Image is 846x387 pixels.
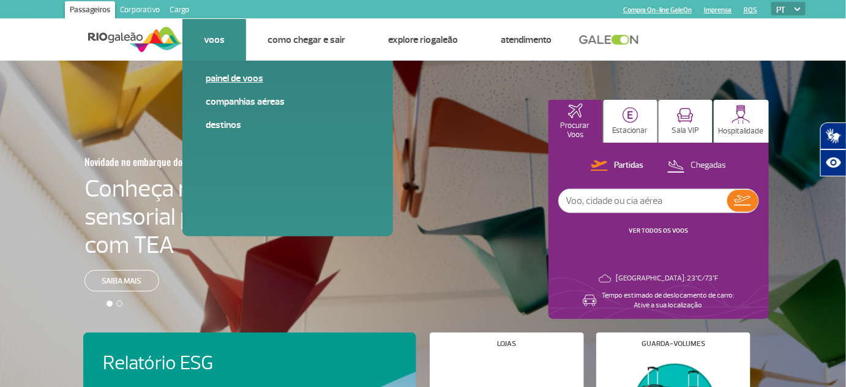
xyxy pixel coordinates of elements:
[820,122,846,149] button: Abrir tradutor de língua de sinais.
[604,100,657,143] button: Estacionar
[664,158,730,174] button: Chegadas
[642,340,705,347] h4: Guarda-volumes
[84,175,349,259] h4: Conheça nossa sala sensorial para passageiros com TEA
[501,34,552,46] a: Atendimento
[388,34,458,46] a: Explore RIOgaleão
[165,1,194,21] a: Cargo
[820,149,846,176] button: Abrir recursos assistivos.
[623,6,692,14] a: Compra On-line GaleOn
[206,72,370,85] a: Painel de voos
[744,6,757,14] a: RQS
[714,100,769,143] button: Hospitalidade
[614,160,643,171] p: Partidas
[732,105,751,124] img: hospitality.svg
[704,6,732,14] a: Imprensa
[206,118,370,132] a: Destinos
[206,95,370,108] a: Companhias Aéreas
[677,108,694,123] img: vipRoom.svg
[84,149,289,175] h3: Novidade no embarque doméstico
[629,227,688,235] a: VER TODOS OS VOOS
[672,126,699,135] p: Sala VIP
[268,34,345,46] a: Como chegar e sair
[559,189,727,212] input: Voo, cidade ou cia aérea
[691,160,726,171] p: Chegadas
[625,226,692,236] button: VER TODOS OS VOOS
[820,122,846,176] div: Plugin de acessibilidade da Hand Talk.
[568,103,583,118] img: airplaneHomeActive.svg
[616,274,719,284] p: [GEOGRAPHIC_DATA]: 23°C/73°F
[115,1,165,21] a: Corporativo
[587,158,647,174] button: Partidas
[555,121,596,140] p: Procurar Voos
[498,340,517,347] h4: Lojas
[84,270,159,291] a: Saiba mais
[613,126,648,135] p: Estacionar
[659,100,713,143] button: Sala VIP
[602,291,734,310] p: Tempo estimado de deslocamento de carro: Ative a sua localização
[204,34,225,46] a: Voos
[719,127,764,136] p: Hospitalidade
[623,107,638,123] img: carParkingHome.svg
[65,1,115,21] a: Passageiros
[548,100,602,143] button: Procurar Voos
[103,352,298,375] h4: Relatório ESG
